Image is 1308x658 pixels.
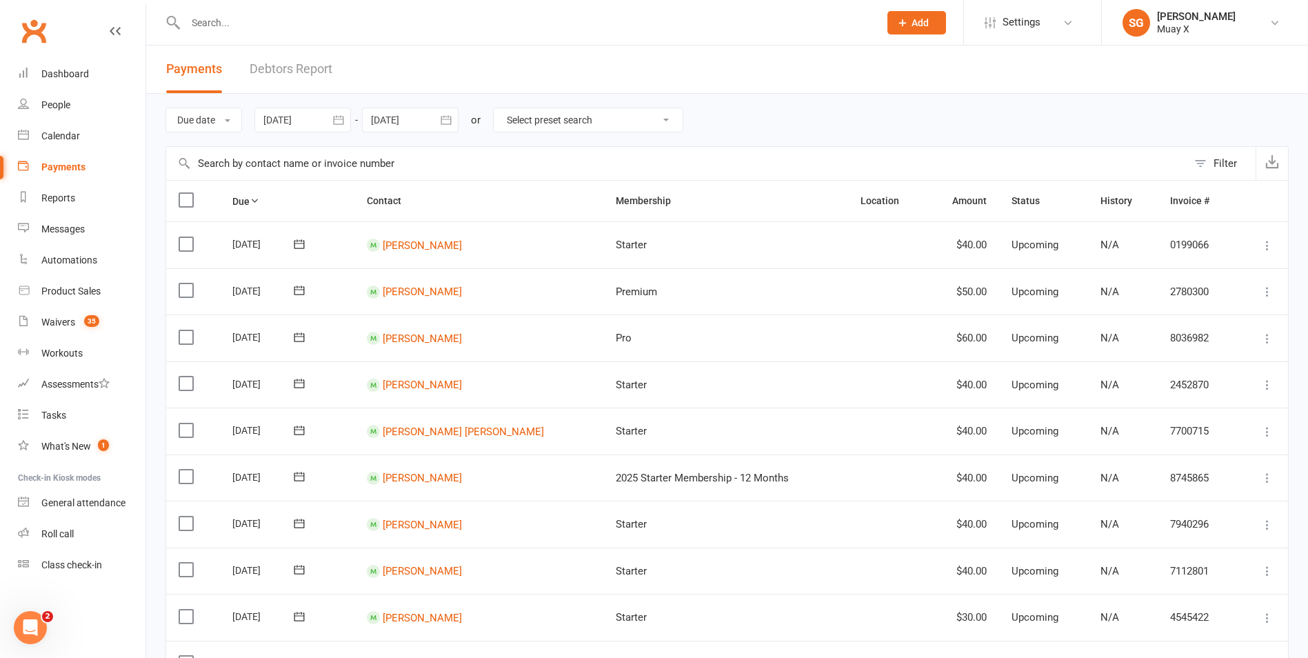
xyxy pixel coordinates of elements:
a: Waivers 35 [18,307,145,338]
div: Messages [41,223,85,235]
span: Add [912,17,929,28]
div: Reports [41,192,75,203]
span: Upcoming [1012,611,1058,624]
input: Search... [181,13,869,32]
a: Reports [18,183,145,214]
div: General attendance [41,497,125,508]
span: N/A [1100,472,1119,484]
div: Muay X [1157,23,1236,35]
td: 7940296 [1158,501,1237,548]
a: General attendance kiosk mode [18,488,145,519]
span: Upcoming [1012,565,1058,577]
span: Upcoming [1012,286,1058,298]
div: [DATE] [232,606,296,627]
div: [DATE] [232,233,296,255]
span: N/A [1100,239,1119,251]
span: Settings [1003,7,1040,38]
div: [DATE] [232,419,296,441]
td: 2780300 [1158,268,1237,315]
span: Upcoming [1012,518,1058,530]
a: [PERSON_NAME] [383,565,462,577]
span: N/A [1100,286,1119,298]
td: 4545422 [1158,594,1237,641]
button: Payments [166,46,222,93]
a: Debtors Report [250,46,332,93]
a: Clubworx [17,14,51,48]
th: Invoice # [1158,181,1237,221]
div: What's New [41,441,91,452]
td: $40.00 [926,548,999,595]
span: Upcoming [1012,239,1058,251]
span: N/A [1100,379,1119,391]
a: [PERSON_NAME] [383,518,462,530]
a: Assessments [18,369,145,400]
span: Starter [616,518,647,530]
div: or [471,112,481,128]
span: Upcoming [1012,472,1058,484]
div: [DATE] [232,373,296,395]
a: Dashboard [18,59,145,90]
div: SG [1123,9,1150,37]
div: [DATE] [232,512,296,534]
span: Starter [616,425,647,437]
a: Messages [18,214,145,245]
a: Roll call [18,519,145,550]
input: Search by contact name or invoice number [166,147,1187,180]
td: 8745865 [1158,455,1237,501]
span: N/A [1100,518,1119,530]
span: 2025 Starter Membership - 12 Months [616,472,789,484]
div: Filter [1214,155,1237,172]
a: What's New1 [18,431,145,462]
span: 35 [84,315,99,327]
div: [DATE] [232,280,296,301]
iframe: Intercom live chat [14,611,47,644]
td: $40.00 [926,221,999,268]
td: $40.00 [926,501,999,548]
a: [PERSON_NAME] [383,239,462,251]
a: [PERSON_NAME] [383,332,462,344]
th: History [1088,181,1158,221]
th: Amount [926,181,999,221]
div: [DATE] [232,559,296,581]
a: Product Sales [18,276,145,307]
span: Payments [166,61,222,76]
td: $30.00 [926,594,999,641]
span: Upcoming [1012,379,1058,391]
th: Status [999,181,1087,221]
a: [PERSON_NAME] [383,286,462,298]
a: [PERSON_NAME] [383,472,462,484]
div: Payments [41,161,85,172]
span: N/A [1100,332,1119,344]
a: [PERSON_NAME] [383,611,462,624]
span: Upcoming [1012,425,1058,437]
div: [DATE] [232,326,296,348]
div: Automations [41,255,97,266]
td: $40.00 [926,408,999,455]
div: Roll call [41,528,74,539]
a: [PERSON_NAME] [PERSON_NAME] [383,425,544,437]
span: 1 [98,439,109,451]
span: Pro [616,332,632,344]
span: Premium [616,286,657,298]
div: Calendar [41,130,80,141]
span: 2 [42,611,53,622]
button: Filter [1187,147,1256,180]
th: Due [220,181,354,221]
th: Membership [603,181,847,221]
div: Class check-in [41,559,102,570]
th: Location [848,181,927,221]
a: People [18,90,145,121]
div: [PERSON_NAME] [1157,10,1236,23]
td: 0199066 [1158,221,1237,268]
div: Assessments [41,379,110,390]
td: $40.00 [926,361,999,408]
a: [PERSON_NAME] [383,379,462,391]
a: Workouts [18,338,145,369]
div: Workouts [41,348,83,359]
div: People [41,99,70,110]
button: Add [887,11,946,34]
span: Starter [616,239,647,251]
td: $50.00 [926,268,999,315]
span: N/A [1100,425,1119,437]
td: 7700715 [1158,408,1237,455]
